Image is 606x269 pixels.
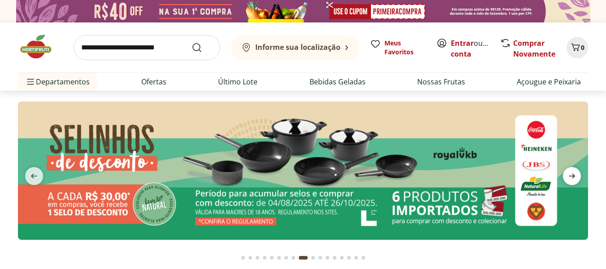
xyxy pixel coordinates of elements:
[451,38,491,59] span: ou
[275,247,283,269] button: Go to page 6 from fs-carousel
[517,76,581,87] a: Açougue e Peixaria
[317,247,324,269] button: Go to page 11 from fs-carousel
[18,167,50,185] button: previous
[556,167,588,185] button: next
[74,35,220,60] input: search
[240,247,247,269] button: Go to page 1 from fs-carousel
[18,33,63,60] img: Hortifruti
[218,76,257,87] a: Último Lote
[384,39,426,57] span: Meus Favoritos
[18,101,588,240] img: selinhos
[324,247,331,269] button: Go to page 12 from fs-carousel
[451,38,474,48] a: Entrar
[25,71,90,93] span: Departamentos
[567,37,588,58] button: Carrinho
[192,42,213,53] button: Submit Search
[338,247,345,269] button: Go to page 14 from fs-carousel
[25,71,36,93] button: Menu
[247,247,254,269] button: Go to page 2 from fs-carousel
[331,247,338,269] button: Go to page 13 from fs-carousel
[310,247,317,269] button: Go to page 10 from fs-carousel
[345,247,353,269] button: Go to page 15 from fs-carousel
[254,247,261,269] button: Go to page 3 from fs-carousel
[283,247,290,269] button: Go to page 7 from fs-carousel
[231,35,359,60] button: Informe sua localização
[141,76,166,87] a: Ofertas
[268,247,275,269] button: Go to page 5 from fs-carousel
[290,247,297,269] button: Go to page 8 from fs-carousel
[581,43,584,52] span: 0
[513,38,555,59] a: Comprar Novamente
[417,76,465,87] a: Nossas Frutas
[261,247,268,269] button: Go to page 4 from fs-carousel
[353,247,360,269] button: Go to page 16 from fs-carousel
[360,247,367,269] button: Go to page 17 from fs-carousel
[451,38,500,59] a: Criar conta
[255,42,340,52] b: Informe sua localização
[310,76,366,87] a: Bebidas Geladas
[370,39,426,57] a: Meus Favoritos
[297,247,310,269] button: Current page from fs-carousel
